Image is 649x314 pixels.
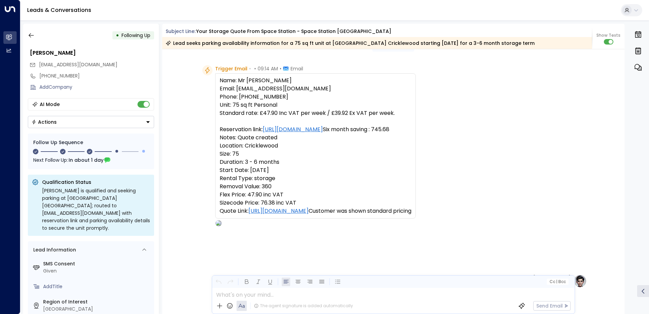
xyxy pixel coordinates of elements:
label: Region of Interest [43,298,151,306]
span: Following Up [122,32,150,39]
span: Email [291,65,303,72]
a: [URL][DOMAIN_NAME] [263,125,323,134]
div: Next Follow Up: [33,156,149,164]
span: In about 1 day [69,156,104,164]
pre: Name: Mr [PERSON_NAME] Email: [EMAIL_ADDRESS][DOMAIN_NAME] Phone: [PHONE_NUMBER] Unit: 75 sq ft P... [220,76,411,215]
div: [PERSON_NAME] [30,49,154,57]
span: Email [491,274,503,281]
div: Actions [32,119,57,125]
label: SMS Consent [43,260,151,267]
button: Actions [28,116,154,128]
div: Your storage quote from Space Station - Space Station [GEOGRAPHIC_DATA] [196,28,391,35]
span: • [280,65,281,72]
div: Lead Information [31,246,76,254]
span: | [556,279,557,284]
div: [GEOGRAPHIC_DATA] [43,306,151,313]
span: [EMAIL_ADDRESS][DOMAIN_NAME] [39,61,117,68]
img: OLIVIA PARKER [216,220,222,226]
div: Lead seeks parking availability information for a 75 sq ft unit at [GEOGRAPHIC_DATA] Cricklewood ... [166,40,535,47]
div: The agent signature is added automatically [254,303,353,309]
img: profile-logo.png [573,274,587,288]
button: Cc|Bcc [546,279,568,285]
div: • [116,29,119,41]
span: • [530,274,532,281]
button: Redo [226,278,235,286]
span: Show Texts [596,32,620,38]
p: Qualification Status [42,179,150,186]
div: Button group with a nested menu [28,116,154,128]
div: Given [43,267,151,275]
span: • [249,65,251,72]
div: AddTitle [43,283,151,290]
div: [PERSON_NAME] is qualified and seeking parking at [GEOGRAPHIC_DATA] [GEOGRAPHIC_DATA]; routed to ... [42,187,150,232]
span: 09:14 AM [258,65,278,72]
a: Leads & Conversations [27,6,91,14]
span: Subject Line: [166,28,196,35]
span: 09:21 AM [508,274,528,281]
span: • [254,65,256,72]
button: Undo [214,278,223,286]
a: [URL][DOMAIN_NAME] [248,207,309,215]
span: [PERSON_NAME] [533,274,571,281]
span: Trigger Email [215,65,247,72]
div: [PHONE_NUMBER] [39,72,154,80]
div: AI Mode [40,101,60,108]
span: Cc Bcc [549,279,565,284]
span: powellalex@hotmail.co.uk [39,61,117,68]
div: AddCompany [39,84,154,91]
span: • [505,274,507,281]
div: Follow Up Sequence [33,139,149,146]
